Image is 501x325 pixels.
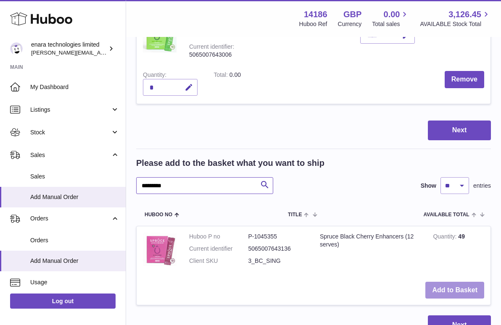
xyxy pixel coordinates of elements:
[425,282,484,299] button: Add to Basket
[214,71,229,80] label: Total
[143,71,166,80] label: Quantity
[145,212,172,218] span: Huboo no
[31,41,107,57] div: enara technologies limited
[343,9,361,20] strong: GBP
[10,294,116,309] a: Log out
[338,20,362,28] div: Currency
[314,226,427,275] td: Spruce Black Cherry Enhancers (12 serves)
[30,278,119,286] span: Usage
[30,83,119,91] span: My Dashboard
[299,20,327,28] div: Huboo Ref
[30,128,111,136] span: Stock
[189,245,248,253] dt: Current identifier
[189,51,234,59] div: 5065007643006
[433,233,458,242] strong: Quantity
[143,233,177,266] img: Spruce Black Cherry Enhancers (12 serves)
[424,212,469,218] span: AVAILABLE Total
[30,257,119,265] span: Add Manual Order
[229,71,241,78] span: 0.00
[189,233,248,241] dt: Huboo P no
[420,20,491,28] span: AVAILABLE Stock Total
[445,71,484,88] button: Remove
[189,257,248,265] dt: Client SKU
[240,13,353,65] td: Spruce Lime & Mint Enhancers (12 serves)
[30,173,119,181] span: Sales
[384,9,400,20] span: 0.00
[30,215,111,223] span: Orders
[420,9,491,28] a: 3,126.45 AVAILABLE Stock Total
[304,9,327,20] strong: 14186
[30,236,119,244] span: Orders
[189,43,234,52] div: Current identifier
[10,42,23,55] img: Dee@enara.co
[248,257,308,265] dd: 3_BC_SING
[421,182,436,190] label: Show
[31,49,169,56] span: [PERSON_NAME][EMAIL_ADDRESS][DOMAIN_NAME]
[248,245,308,253] dd: 5065007643136
[372,20,409,28] span: Total sales
[372,9,409,28] a: 0.00 Total sales
[30,106,111,114] span: Listings
[428,121,491,140] button: Next
[473,182,491,190] span: entries
[448,9,481,20] span: 3,126.45
[427,226,490,275] td: 49
[288,212,302,218] span: Title
[30,193,119,201] span: Add Manual Order
[248,233,308,241] dd: P-1045355
[30,151,111,159] span: Sales
[136,157,324,169] h2: Please add to the basket what you want to ship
